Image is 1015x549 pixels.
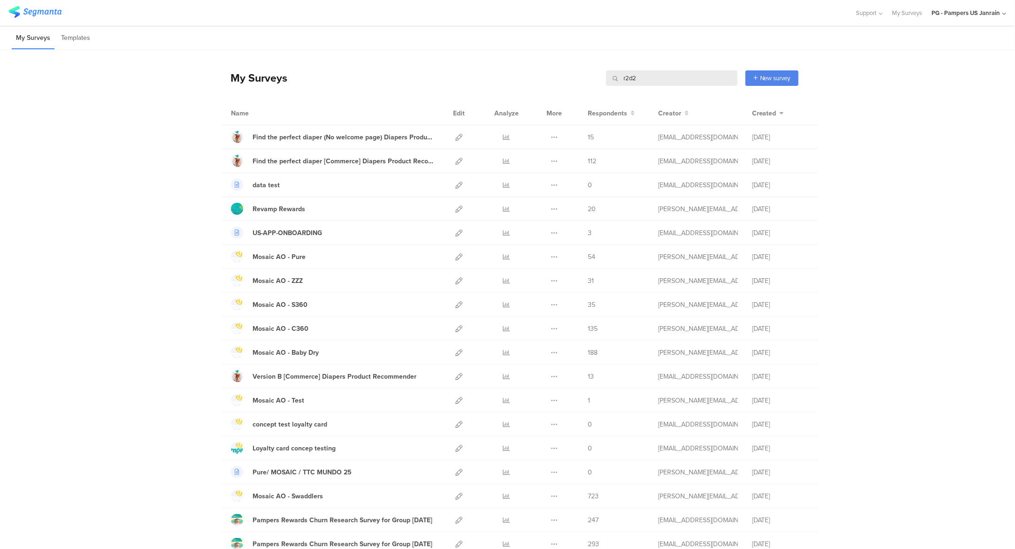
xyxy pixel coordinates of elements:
[658,252,738,262] div: simanski.c@pg.com
[752,467,808,477] div: [DATE]
[658,324,738,334] div: simanski.c@pg.com
[588,372,594,381] span: 13
[658,300,738,310] div: simanski.c@pg.com
[658,419,738,429] div: cardosoteixeiral.c@pg.com
[856,8,877,17] span: Support
[606,70,738,86] input: Survey Name, Creator...
[752,515,808,525] div: [DATE]
[253,324,308,334] div: Mosaic AO - C360
[12,27,54,49] li: My Surveys
[588,180,592,190] span: 0
[658,108,681,118] span: Creator
[658,348,738,358] div: simanski.c@pg.com
[588,396,590,405] span: 1
[752,132,808,142] div: [DATE]
[658,108,689,118] button: Creator
[231,298,308,311] a: Mosaic AO - S360
[752,443,808,453] div: [DATE]
[231,108,287,118] div: Name
[658,180,738,190] div: sienkiewiczwrotyn.m@pg.com
[231,179,280,191] a: data test
[658,156,738,166] div: hougui.yh.1@pg.com
[752,396,808,405] div: [DATE]
[588,539,599,549] span: 293
[253,156,435,166] div: Find the perfect diaper [Commerce] Diapers Product Recommender
[658,491,738,501] div: simanski.c@pg.com
[231,203,305,215] a: Revamp Rewards
[588,491,599,501] span: 723
[588,467,592,477] span: 0
[588,515,599,525] span: 247
[253,276,303,286] div: Mosaic AO - ZZZ
[231,442,336,454] a: Loyalty card concep testing
[752,180,808,190] div: [DATE]
[253,539,432,549] div: Pampers Rewards Churn Research Survey for Group 1 July 2025
[932,8,1000,17] div: PG - Pampers US Janrain
[8,6,62,18] img: segmanta logo
[253,372,416,381] div: Version B [Commerce] Diapers Product Recommender
[588,132,594,142] span: 15
[588,204,596,214] span: 20
[57,27,94,49] li: Templates
[588,348,598,358] span: 188
[752,372,808,381] div: [DATE]
[752,108,777,118] span: Created
[588,443,592,453] span: 0
[752,156,808,166] div: [DATE]
[588,228,592,238] span: 3
[752,204,808,214] div: [DATE]
[449,101,469,125] div: Edit
[253,228,322,238] div: US-APP-ONBOARDING
[253,467,352,477] div: Pure/ MOSAIC / TTC MUNDO 25
[752,228,808,238] div: [DATE]
[253,204,305,214] div: Revamp Rewards
[492,101,521,125] div: Analyze
[253,443,336,453] div: Loyalty card concep testing
[752,324,808,334] div: [DATE]
[658,467,738,477] div: simanski.c@pg.com
[658,372,738,381] div: hougui.yh.1@pg.com
[588,108,627,118] span: Respondents
[253,348,319,358] div: Mosaic AO - Baby Dry
[231,274,303,287] a: Mosaic AO - ZZZ
[658,443,738,453] div: cardosoteixeiral.c@pg.com
[658,204,738,214] div: wecker.p@pg.com
[231,155,435,167] a: Find the perfect diaper [Commerce] Diapers Product Recommender
[658,276,738,286] div: simanski.c@pg.com
[588,108,635,118] button: Respondents
[760,74,791,83] span: New survey
[588,419,592,429] span: 0
[752,276,808,286] div: [DATE]
[231,394,304,406] a: Mosaic AO - Test
[752,108,784,118] button: Created
[658,539,738,549] div: fjaili.r@pg.com
[588,276,594,286] span: 31
[588,300,595,310] span: 35
[231,131,435,143] a: Find the perfect diaper (No welcome page) Diapers Product Recommender
[253,419,327,429] div: concept test loyalty card
[752,419,808,429] div: [DATE]
[231,466,352,478] a: Pure/ MOSAIC / TTC MUNDO 25
[231,490,323,502] a: Mosaic AO - Swaddlers
[658,132,738,142] div: hougui.yh.1@pg.com
[658,228,738,238] div: trehorel.p@pg.com
[231,227,322,239] a: US-APP-ONBOARDING
[253,300,308,310] div: Mosaic AO - S360
[231,346,319,358] a: Mosaic AO - Baby Dry
[253,515,432,525] div: Pampers Rewards Churn Research Survey for Group 2 July 2025
[231,322,308,335] a: Mosaic AO - C360
[752,300,808,310] div: [DATE]
[752,252,808,262] div: [DATE]
[231,251,306,263] a: Mosaic AO - Pure
[231,370,416,382] a: Version B [Commerce] Diapers Product Recommender
[658,396,738,405] div: simanski.c@pg.com
[658,515,738,525] div: fjaili.r@pg.com
[752,539,808,549] div: [DATE]
[253,180,280,190] div: data test
[588,324,598,334] span: 135
[221,70,287,86] div: My Surveys
[752,348,808,358] div: [DATE]
[544,101,564,125] div: More
[231,514,432,526] a: Pampers Rewards Churn Research Survey for Group [DATE]
[588,156,596,166] span: 112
